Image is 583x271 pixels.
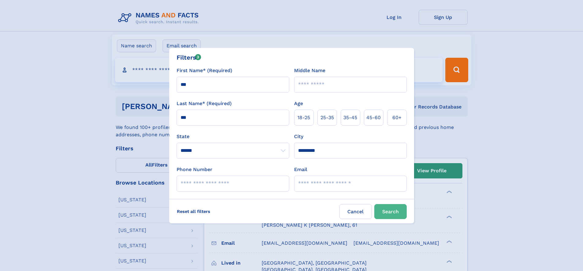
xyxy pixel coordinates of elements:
[320,114,334,121] span: 25‑35
[297,114,310,121] span: 18‑25
[339,204,372,219] label: Cancel
[374,204,407,219] button: Search
[392,114,402,121] span: 60+
[294,100,303,107] label: Age
[177,53,201,62] div: Filters
[343,114,357,121] span: 35‑45
[177,67,232,74] label: First Name* (Required)
[177,166,212,173] label: Phone Number
[294,133,303,140] label: City
[177,100,232,107] label: Last Name* (Required)
[177,133,289,140] label: State
[366,114,381,121] span: 45‑60
[294,166,307,173] label: Email
[294,67,325,74] label: Middle Name
[173,204,214,219] label: Reset all filters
